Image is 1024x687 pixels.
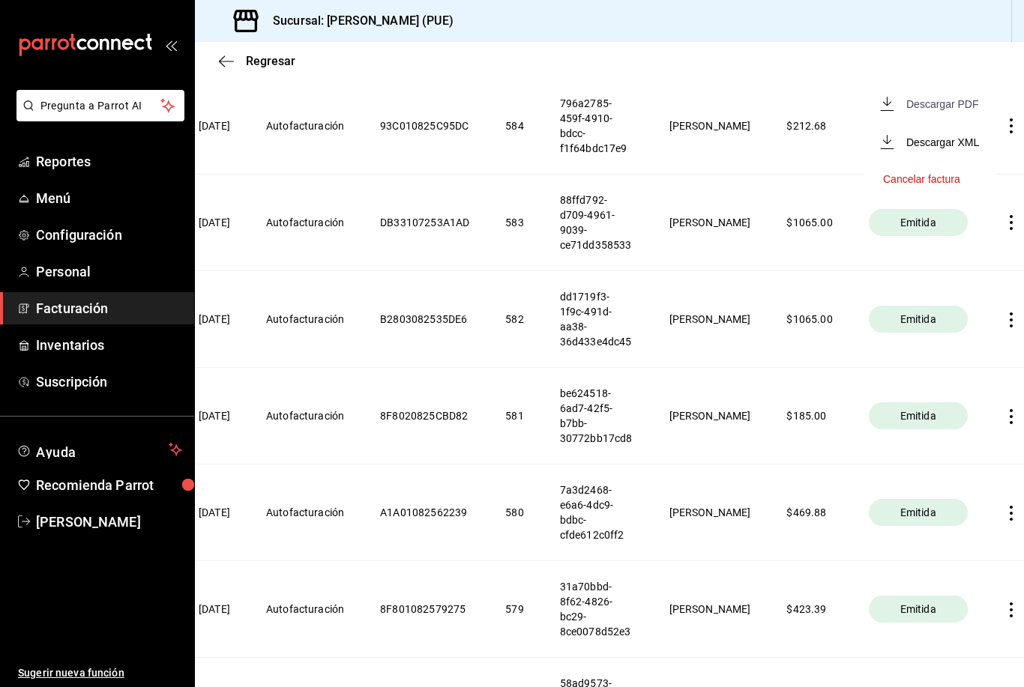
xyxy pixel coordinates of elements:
[906,98,978,110] div: Descargar PDF
[883,173,960,185] button: Cancelar factura
[906,136,979,148] div: Descargar XML
[883,97,978,111] button: Descargar PDF
[883,135,979,149] button: Descargar XML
